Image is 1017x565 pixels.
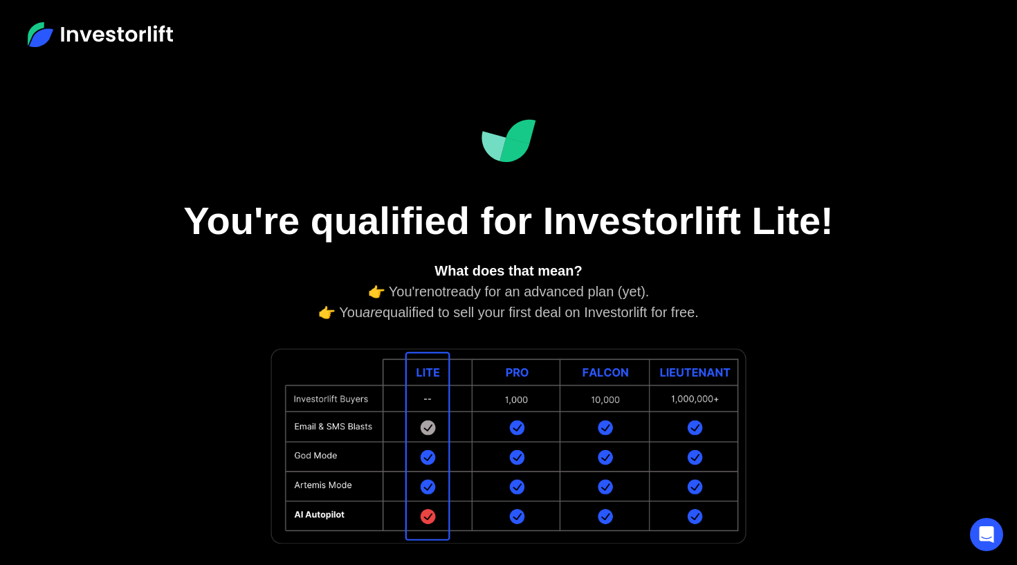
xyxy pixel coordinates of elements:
[211,260,806,323] div: 👉 You're ready for an advanced plan (yet). 👉 You qualified to sell your first deal on Investorlif...
[163,197,854,244] h1: You're qualified for Investorlift Lite!
[970,518,1003,551] div: Open Intercom Messenger
[481,119,536,163] img: Investorlift Dashboard
[363,305,383,320] em: are
[427,284,446,299] em: not
[434,263,582,278] strong: What does that mean?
